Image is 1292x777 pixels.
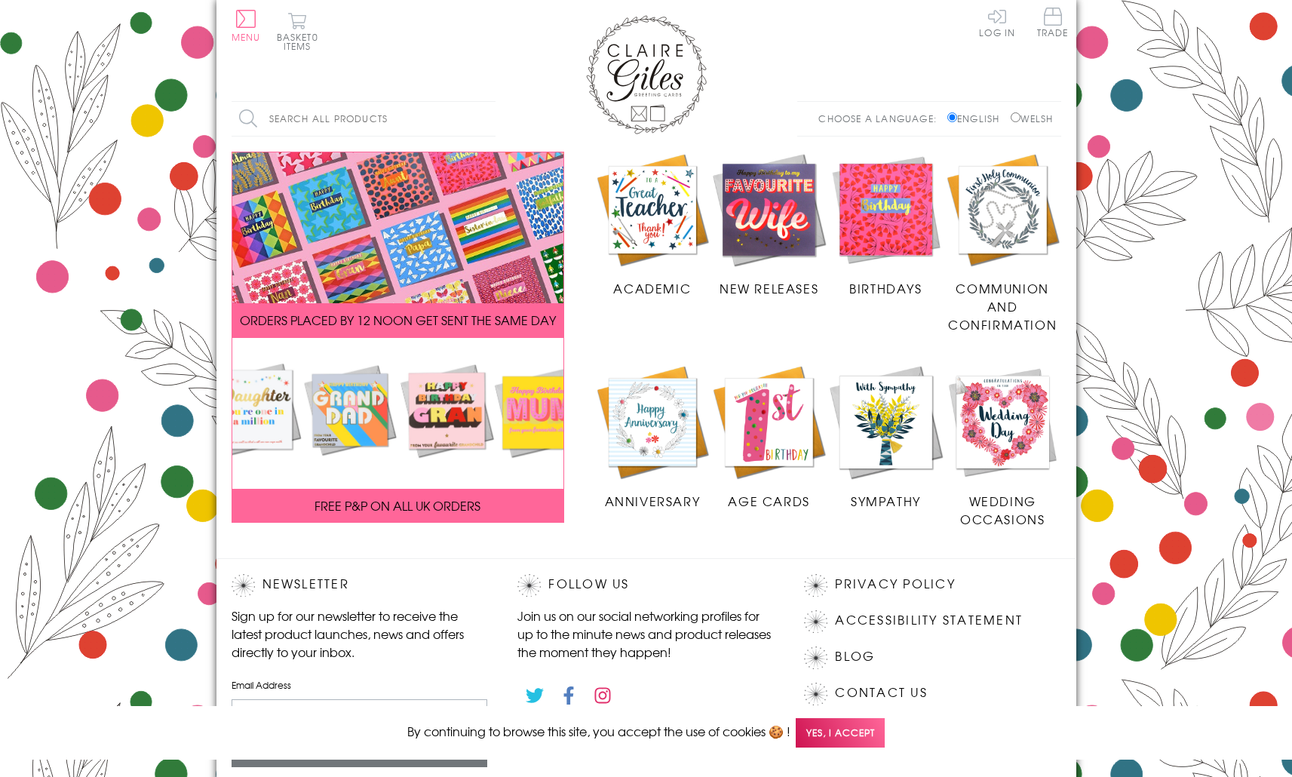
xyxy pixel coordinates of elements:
input: Welsh [1011,112,1020,122]
h2: Newsletter [232,574,488,597]
span: Sympathy [851,492,921,510]
span: Communion and Confirmation [948,279,1057,333]
input: Search [480,102,496,136]
a: Wedding Occasions [944,364,1061,528]
input: Search all products [232,102,496,136]
span: Wedding Occasions [960,492,1045,528]
p: Join us on our social networking profiles for up to the minute news and product releases the mome... [517,607,774,661]
p: Choose a language: [818,112,944,125]
a: Academic [594,152,711,298]
input: harry@hogwarts.edu [232,699,488,733]
span: Anniversary [605,492,701,510]
label: Welsh [1011,112,1054,125]
span: Menu [232,30,261,44]
a: Birthdays [827,152,944,298]
a: Age Cards [710,364,827,510]
a: Anniversary [594,364,711,510]
a: Trade [1037,8,1069,40]
a: Blog [835,646,875,667]
span: Age Cards [728,492,809,510]
a: New Releases [710,152,827,298]
button: Basket0 items [277,12,318,51]
span: ORDERS PLACED BY 12 NOON GET SENT THE SAME DAY [240,311,556,329]
span: Birthdays [849,279,922,297]
img: Claire Giles Greetings Cards [586,15,707,134]
a: Accessibility Statement [835,610,1023,631]
a: Communion and Confirmation [944,152,1061,334]
label: English [947,112,1007,125]
span: Trade [1037,8,1069,37]
span: 0 items [284,30,318,53]
a: Sympathy [827,364,944,510]
a: Log In [979,8,1015,37]
span: Academic [613,279,691,297]
span: Yes, I accept [796,718,885,748]
a: Contact Us [835,683,927,703]
span: New Releases [720,279,818,297]
p: Sign up for our newsletter to receive the latest product launches, news and offers directly to yo... [232,607,488,661]
input: English [947,112,957,122]
span: FREE P&P ON ALL UK ORDERS [315,496,480,514]
a: Privacy Policy [835,574,955,594]
button: Menu [232,10,261,41]
label: Email Address [232,678,488,692]
h2: Follow Us [517,574,774,597]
